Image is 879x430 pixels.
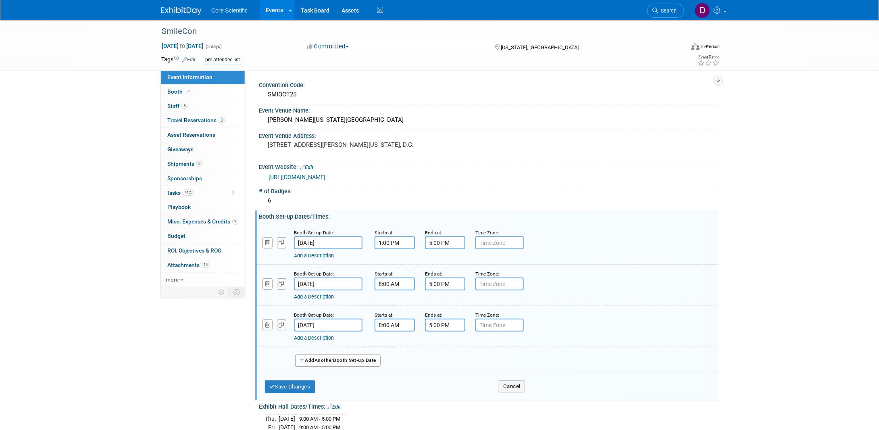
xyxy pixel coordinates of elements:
span: 5 [181,103,187,109]
input: Time Zone [475,319,524,332]
span: Misc. Expenses & Credits [167,218,238,225]
input: Date [294,278,362,290]
span: 41% [183,190,194,196]
a: Shipments3 [161,157,245,171]
span: [DATE] [DATE] [161,42,204,50]
span: ROI, Objectives & ROO [167,247,221,254]
a: Misc. Expenses & Credits2 [161,215,245,229]
input: Start Time [375,278,415,290]
pre: [STREET_ADDRESS][PERSON_NAME][US_STATE], D.C. [268,141,441,148]
span: Tasks [167,190,194,196]
div: 6 [265,194,712,207]
img: Danielle Wiesemann [695,3,710,18]
a: Playbook [161,200,245,214]
input: Time Zone [475,236,524,249]
span: Budget [167,233,185,239]
span: Booth [167,88,192,95]
a: Event Information [161,70,245,84]
span: Playbook [167,204,191,210]
a: Tasks41% [161,186,245,200]
div: Exhibit Hall Dates/Times: [259,401,718,411]
input: Time Zone [475,278,524,290]
button: Committed [304,42,352,51]
small: Ends at: [425,312,442,318]
a: Booth [161,85,245,99]
input: Start Time [375,319,415,332]
span: 14 [202,262,210,268]
input: Date [294,236,362,249]
small: Booth Set-up Date: [294,271,334,277]
span: Attachments [167,262,210,268]
a: Travel Reservations3 [161,113,245,127]
span: 3 [196,161,202,167]
small: Starts at: [375,230,394,236]
td: Thu. [265,414,279,423]
span: to [179,43,186,49]
span: Search [658,8,677,14]
div: pre attendee list [203,56,242,64]
input: Start Time [375,236,415,249]
small: Ends at: [425,271,442,277]
span: Travel Reservations [167,117,225,123]
img: ExhibitDay [161,7,202,15]
i: Booth reservation complete [186,89,190,94]
a: Add a Description [294,294,334,300]
a: more [161,273,245,287]
a: [URL][DOMAIN_NAME] [269,174,325,180]
div: Event Venue Name: [259,104,718,115]
span: Another [315,357,333,363]
a: ROI, Objectives & ROO [161,244,245,258]
div: Event Venue Address: [259,130,718,140]
div: SMIOCT25 [265,88,712,101]
span: Shipments [167,161,202,167]
input: End Time [425,319,465,332]
span: 3 [219,117,225,123]
small: Time Zone: [475,312,499,318]
a: Staff5 [161,99,245,113]
a: Search [647,4,684,18]
a: Edit [300,165,313,170]
span: Staff [167,103,187,109]
span: Sponsorships [167,175,202,182]
button: Save Changes [265,380,315,393]
td: [DATE] [279,414,295,423]
span: Core Scientific [211,7,248,14]
a: Add a Description [294,253,334,259]
a: Asset Reservations [161,128,245,142]
div: SmileCon [159,24,672,39]
a: Edit [327,404,341,410]
div: Event Website: [259,161,718,171]
small: Booth Set-up Date: [294,312,334,318]
button: Cancel [499,380,525,392]
a: Add a Description [294,335,334,341]
div: Convention Code: [259,79,718,89]
input: End Time [425,236,465,249]
span: 9:00 AM - 5:00 PM [299,416,340,422]
span: Asset Reservations [167,132,215,138]
small: Booth Set-up Date: [294,230,334,236]
span: Event Information [167,74,212,80]
a: Giveaways [161,142,245,157]
div: Booth Set-up Dates/Times: [259,211,718,221]
div: Event Rating [698,55,719,59]
small: Starts at: [375,312,394,318]
td: Toggle Event Tabs [229,287,245,297]
input: Date [294,319,362,332]
div: [PERSON_NAME][US_STATE][GEOGRAPHIC_DATA] [265,114,712,126]
span: more [166,276,179,283]
img: Format-Inperson.png [692,43,700,50]
div: In-Person [701,44,720,50]
a: Attachments14 [161,258,245,272]
input: End Time [425,278,465,290]
span: Giveaways [167,146,194,152]
a: Sponsorships [161,171,245,186]
button: AddAnotherBooth Set-up Date [295,355,381,367]
small: Time Zone: [475,271,499,277]
td: Personalize Event Tab Strip [215,287,229,297]
td: Tags [161,55,196,65]
small: Ends at: [425,230,442,236]
span: 2 [232,219,238,225]
small: Starts at: [375,271,394,277]
div: # of Badges: [259,185,718,195]
a: Budget [161,229,245,243]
